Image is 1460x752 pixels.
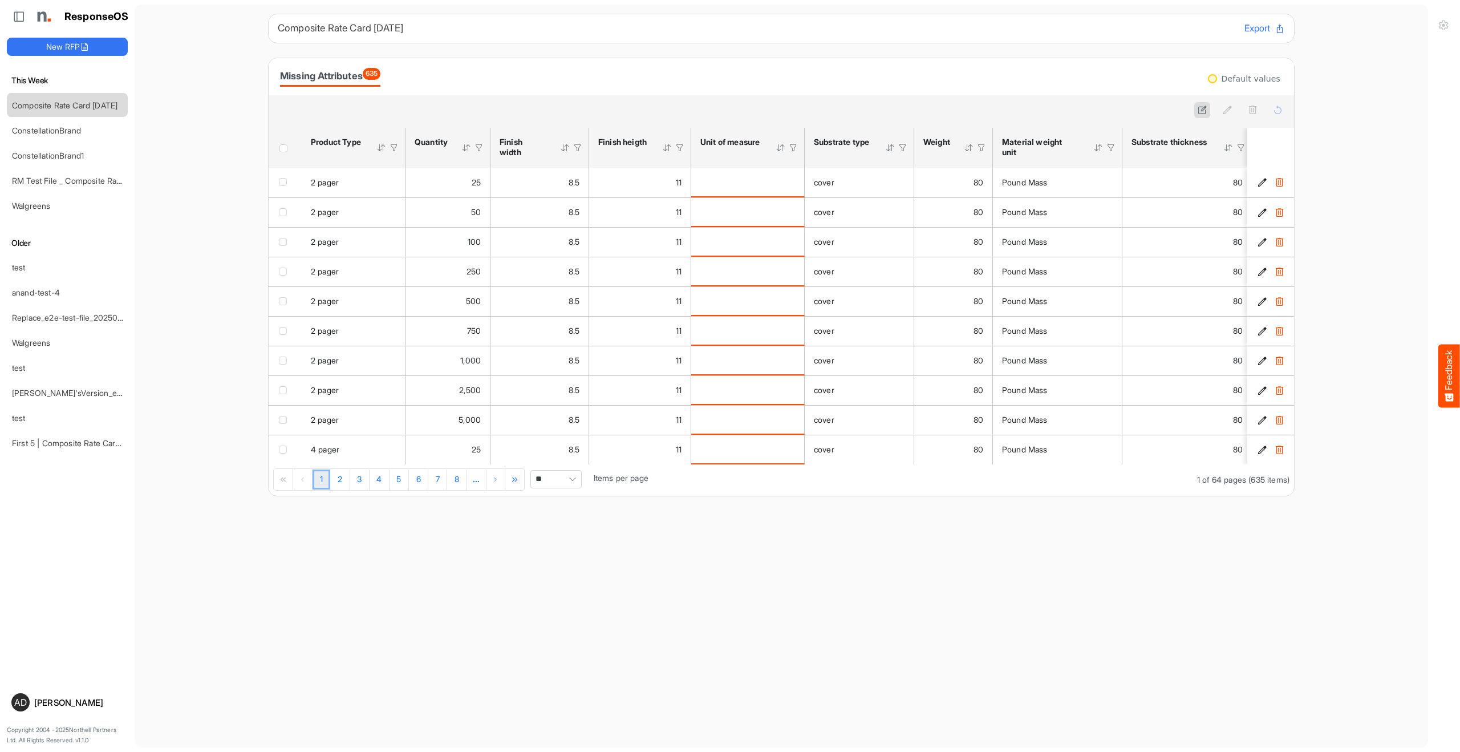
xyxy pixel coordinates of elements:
td: de3656ee-8a52-49c5-9e33-827aca5b4a24 is template cell Column Header [1247,257,1296,286]
div: Go to last page [506,469,525,490]
td: 80 is template cell Column Header httpsnorthellcomontologiesmapping-rulesmaterialhasmaterialweight [914,286,993,316]
button: Delete [1274,355,1285,366]
span: 2 pager [311,296,339,306]
td: 80 is template cell Column Header httpsnorthellcomontologiesmapping-rulesmaterialhassubstratemate... [1122,197,1252,227]
button: Delete [1274,385,1285,396]
button: Delete [1274,414,1285,426]
td: 750 is template cell Column Header httpsnorthellcomontologiesmapping-rulesorderhasquantity [405,316,490,346]
button: Delete [1274,207,1285,218]
span: 11 [676,177,682,187]
span: cover [814,326,834,335]
td: checkbox [269,316,302,346]
div: Substrate type [814,137,870,147]
td: 8.5 is template cell Column Header httpsnorthellcomontologiesmapping-rulesmeasurementhasfinishsiz... [490,316,589,346]
button: Edit [1256,414,1268,426]
a: Replace_e2e-test-file_20250604_111803 [12,313,159,322]
div: Unit of measure [700,137,761,147]
button: Edit [1256,296,1268,307]
h6: Older [7,237,128,249]
a: test [12,262,26,272]
img: Northell [31,5,54,28]
span: 80 [974,207,983,217]
div: Filter Icon [675,143,685,153]
button: Edit [1256,266,1268,277]
span: 1,000 [460,355,481,365]
td: checkbox [269,257,302,286]
a: Page 8 of 64 Pages [447,470,467,490]
div: Filter Icon [1236,143,1246,153]
td: 25 is template cell Column Header httpsnorthellcomontologiesmapping-rulesorderhasquantity [405,435,490,464]
div: Filter Icon [474,143,484,153]
span: 750 [467,326,481,335]
button: Delete [1274,296,1285,307]
div: Go to next page [486,469,506,490]
span: 4 pager [311,444,339,454]
button: Edit [1256,444,1268,455]
td: 11 is template cell Column Header httpsnorthellcomontologiesmapping-rulesmeasurementhasfinishsize... [589,435,691,464]
a: Page 5 of 64 Pages [390,470,409,490]
span: 80 [1233,326,1243,335]
a: Page 2 of 64 Pages [330,470,350,490]
span: 8.5 [569,385,579,395]
button: Edit [1256,385,1268,396]
td: Pound Mass is template cell Column Header httpsnorthellcomontologiesmapping-rulesmaterialhasmater... [993,405,1122,435]
td: 2 pager is template cell Column Header product-type [302,316,405,346]
span: 80 [1233,266,1243,276]
span: 2 pager [311,237,339,246]
h6: Composite Rate Card [DATE] [278,23,1235,33]
a: RM Test File _ Composite Rate Card [DATE] [12,176,171,185]
span: 50 [471,207,481,217]
span: 8.5 [569,444,579,454]
span: cover [814,444,834,454]
button: Edit [1256,177,1268,188]
span: 80 [974,385,983,395]
td: 80 is template cell Column Header httpsnorthellcomontologiesmapping-rulesmaterialhasmaterialweight [914,435,993,464]
td: 3772a879-8ac5-43f9-b773-8575e079a9a5 is template cell Column Header [1247,405,1296,435]
span: 80 [1233,177,1243,187]
span: cover [814,415,834,424]
div: Material weight unit [1002,137,1078,157]
span: Pound Mass [1002,237,1048,246]
h1: ResponseOS [64,11,129,23]
span: 8.5 [569,326,579,335]
span: 11 [676,266,682,276]
td: 80 is template cell Column Header httpsnorthellcomontologiesmapping-rulesmaterialhasmaterialweight [914,197,993,227]
td: 11 is template cell Column Header httpsnorthellcomontologiesmapping-rulesmeasurementhasfinishsize... [589,375,691,405]
div: Finish heigth [598,137,647,147]
td: 25 is template cell Column Header httpsnorthellcomontologiesmapping-rulesorderhasquantity [405,168,490,197]
span: 8.5 [569,237,579,246]
td: is template cell Column Header httpsnorthellcomontologiesmapping-rulesmeasurementhasunitofmeasure [691,375,805,405]
span: Items per page [594,473,648,483]
span: 80 [1233,385,1243,395]
a: Walgreens [12,338,50,347]
div: Default values [1222,75,1280,83]
td: checkbox [269,346,302,375]
td: is template cell Column Header httpsnorthellcomontologiesmapping-rulesmeasurementhasunitofmeasure [691,435,805,464]
span: Pound Mass [1002,177,1048,187]
td: 11 is template cell Column Header httpsnorthellcomontologiesmapping-rulesmeasurementhasfinishsize... [589,197,691,227]
div: Product Type [311,137,362,147]
span: 8.5 [569,207,579,217]
td: 80 is template cell Column Header httpsnorthellcomontologiesmapping-rulesmaterialhasmaterialweight [914,257,993,286]
td: 80 is template cell Column Header httpsnorthellcomontologiesmapping-rulesmaterialhasmaterialweight [914,227,993,257]
span: 80 [974,266,983,276]
span: 11 [676,415,682,424]
td: cover is template cell Column Header httpsnorthellcomontologiesmapping-rulesmaterialhassubstratem... [805,316,914,346]
td: 50 is template cell Column Header httpsnorthellcomontologiesmapping-rulesorderhasquantity [405,197,490,227]
td: 8.5 is template cell Column Header httpsnorthellcomontologiesmapping-rulesmeasurementhasfinishsiz... [490,435,589,464]
td: Pound Mass is template cell Column Header httpsnorthellcomontologiesmapping-rulesmaterialhasmater... [993,316,1122,346]
td: 2 pager is template cell Column Header product-type [302,346,405,375]
td: Pound Mass is template cell Column Header httpsnorthellcomontologiesmapping-rulesmaterialhasmater... [993,168,1122,197]
th: Header checkbox [269,128,302,168]
td: is template cell Column Header httpsnorthellcomontologiesmapping-rulesmeasurementhasunitofmeasure [691,168,805,197]
span: 11 [676,237,682,246]
div: Filter Icon [389,143,399,153]
td: 2 pager is template cell Column Header product-type [302,168,405,197]
td: 8.5 is template cell Column Header httpsnorthellcomontologiesmapping-rulesmeasurementhasfinishsiz... [490,286,589,316]
td: d05d08a8-73e4-49b3-b27a-1ece2446714c is template cell Column Header [1247,168,1296,197]
span: 8.5 [569,355,579,365]
span: 100 [468,237,481,246]
td: cover is template cell Column Header httpsnorthellcomontologiesmapping-rulesmaterialhassubstratem... [805,168,914,197]
td: 8.5 is template cell Column Header httpsnorthellcomontologiesmapping-rulesmeasurementhasfinishsiz... [490,168,589,197]
td: 2 pager is template cell Column Header product-type [302,227,405,257]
